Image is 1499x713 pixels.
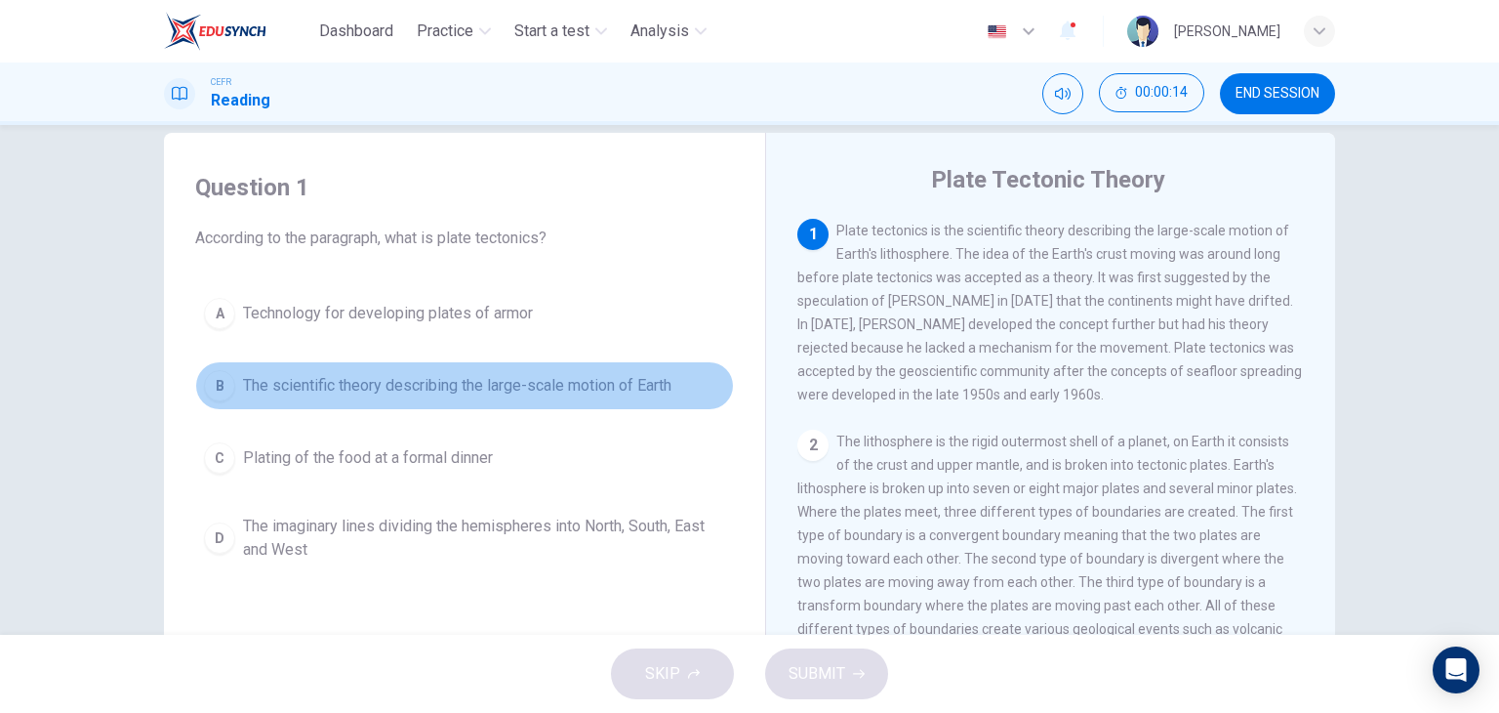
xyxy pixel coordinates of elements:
span: The scientific theory describing the large-scale motion of Earth [243,374,671,398]
div: Open Intercom Messenger [1433,647,1479,693]
button: Practice [409,14,499,49]
button: 00:00:14 [1099,73,1204,112]
div: B [204,370,235,401]
span: Technology for developing plates of armor [243,302,533,325]
div: 2 [797,430,829,461]
button: END SESSION [1220,73,1335,114]
div: Hide [1099,73,1204,114]
div: C [204,442,235,474]
button: ATechnology for developing plates of armor [195,289,734,338]
button: CPlating of the food at a formal dinner [195,434,734,482]
span: Dashboard [319,20,393,43]
span: According to the paragraph, what is plate tectonics? [195,227,734,250]
button: BThe scientific theory describing the large-scale motion of Earth [195,361,734,410]
img: EduSynch logo [164,12,266,51]
button: Start a test [506,14,615,49]
span: END SESSION [1236,86,1319,102]
span: 00:00:14 [1135,85,1188,101]
span: Start a test [514,20,589,43]
div: A [204,298,235,329]
span: Analysis [630,20,689,43]
button: Dashboard [311,14,401,49]
span: Practice [417,20,473,43]
h4: Plate Tectonic Theory [931,164,1165,195]
button: Analysis [623,14,714,49]
div: [PERSON_NAME] [1174,20,1280,43]
div: Mute [1042,73,1083,114]
button: DThe imaginary lines dividing the hemispheres into North, South, East and West [195,506,734,570]
h4: Question 1 [195,172,734,203]
span: CEFR [211,75,231,89]
a: EduSynch logo [164,12,311,51]
span: Plate tectonics is the scientific theory describing the large-scale motion of Earth's lithosphere... [797,223,1302,402]
img: en [985,24,1009,39]
span: The imaginary lines dividing the hemispheres into North, South, East and West [243,515,725,562]
img: Profile picture [1127,16,1158,47]
div: D [204,523,235,554]
div: 1 [797,219,829,250]
span: The lithosphere is the rigid outermost shell of a planet, on Earth it consists of the crust and u... [797,434,1297,660]
span: Plating of the food at a formal dinner [243,446,493,470]
h1: Reading [211,89,270,112]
